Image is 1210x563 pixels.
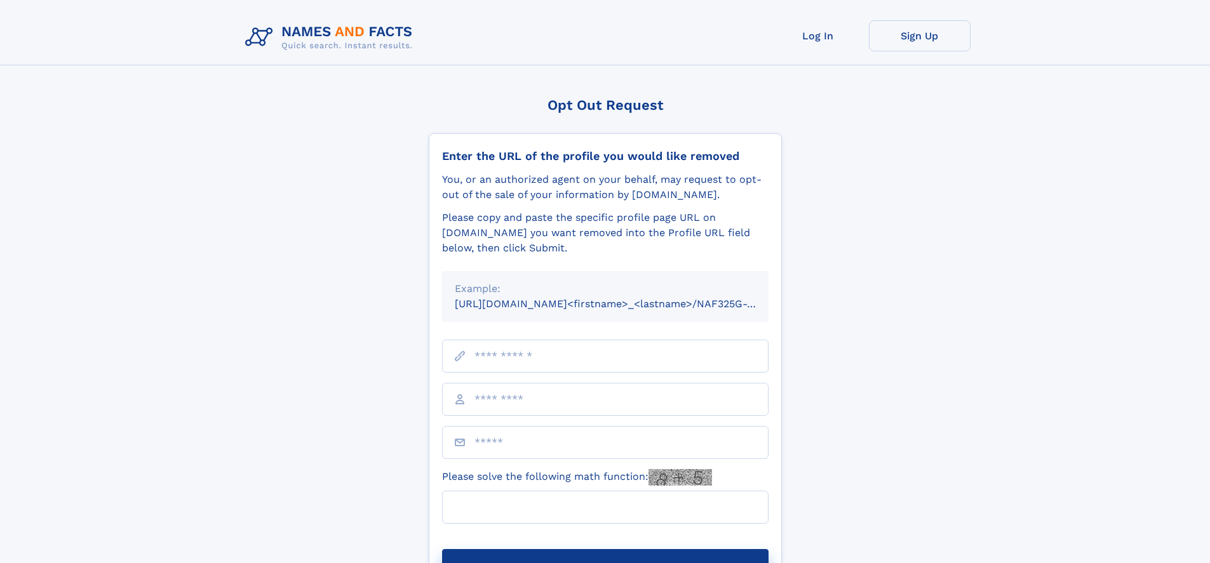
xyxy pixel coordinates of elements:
[869,20,971,51] a: Sign Up
[442,469,712,486] label: Please solve the following math function:
[442,149,769,163] div: Enter the URL of the profile you would like removed
[429,97,782,113] div: Opt Out Request
[767,20,869,51] a: Log In
[240,20,423,55] img: Logo Names and Facts
[442,210,769,256] div: Please copy and paste the specific profile page URL on [DOMAIN_NAME] you want removed into the Pr...
[455,298,793,310] small: [URL][DOMAIN_NAME]<firstname>_<lastname>/NAF325G-xxxxxxxx
[442,172,769,202] div: You, or an authorized agent on your behalf, may request to opt-out of the sale of your informatio...
[455,281,756,296] div: Example:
